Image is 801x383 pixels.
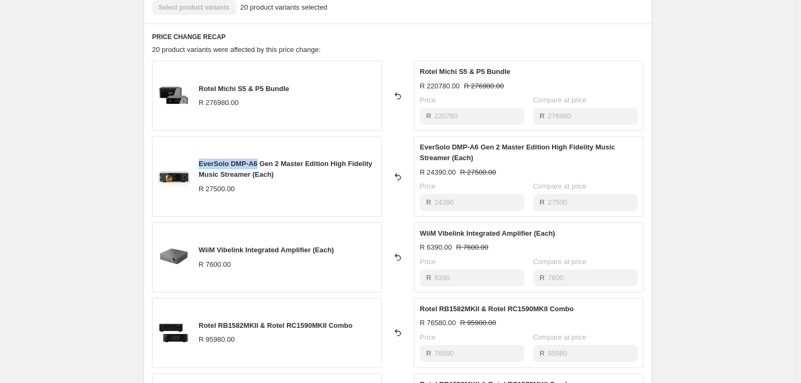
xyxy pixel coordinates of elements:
span: 20 product variants selected [240,2,328,13]
div: R 276980.00 [199,97,238,108]
span: 20 product variants were affected by this price change: [152,46,321,54]
img: Only_91_80x.png [158,80,190,112]
span: Rotel RB1582MKII & Rotel RC1590MKII Combo [199,321,353,329]
span: Compare at price [533,258,587,266]
div: R 24390.00 [420,167,456,178]
img: DMP-A6_MASTER_80x.png [158,161,190,193]
span: Rotel Michi S5 & P5 Bundle [199,85,289,93]
div: R 6390.00 [420,242,452,253]
span: Price [420,96,436,104]
span: EverSolo DMP-A6 Gen 2 Master Edition High Fidelity Music Streamer (Each) [420,143,615,162]
span: WiiM Vibelink Integrated Amplifier (Each) [199,246,334,254]
span: R [540,198,545,206]
span: R [540,274,545,282]
span: R [426,274,431,282]
strike: R 95980.00 [460,318,496,328]
span: R [426,349,431,357]
span: Rotel RB1582MKII & Rotel RC1590MKII Combo [420,305,574,313]
span: EverSolo DMP-A6 Gen 2 Master Edition High Fidelity Music Streamer (Each) [199,160,372,178]
div: R 95980.00 [199,334,235,345]
span: Price [420,258,436,266]
span: Price [420,333,436,341]
div: R 76580.00 [420,318,456,328]
span: Compare at price [533,333,587,341]
span: Compare at price [533,182,587,190]
span: R [540,349,545,357]
strike: R 7600.00 [456,242,488,253]
span: R [426,198,431,206]
span: Rotel Michi S5 & P5 Bundle [420,67,510,76]
span: Price [420,182,436,190]
span: Compare at price [533,96,587,104]
span: R [540,112,545,120]
div: R 220780.00 [420,81,459,92]
h6: PRICE CHANGE RECAP [152,33,644,41]
span: R [426,112,431,120]
div: R 7600.00 [199,259,231,270]
span: WiiM Vibelink Integrated Amplifier (Each) [420,229,555,237]
strike: R 276980.00 [464,81,503,92]
img: 3_b46c5f33-1259-44da-9a59-10d5a2645339_80x.png [158,241,190,273]
strike: R 27500.00 [460,167,496,178]
div: R 27500.00 [199,184,235,194]
img: Only_49_3ac6e72c-14e6-4684-b0d0-39a882e1173f_80x.png [158,317,190,349]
